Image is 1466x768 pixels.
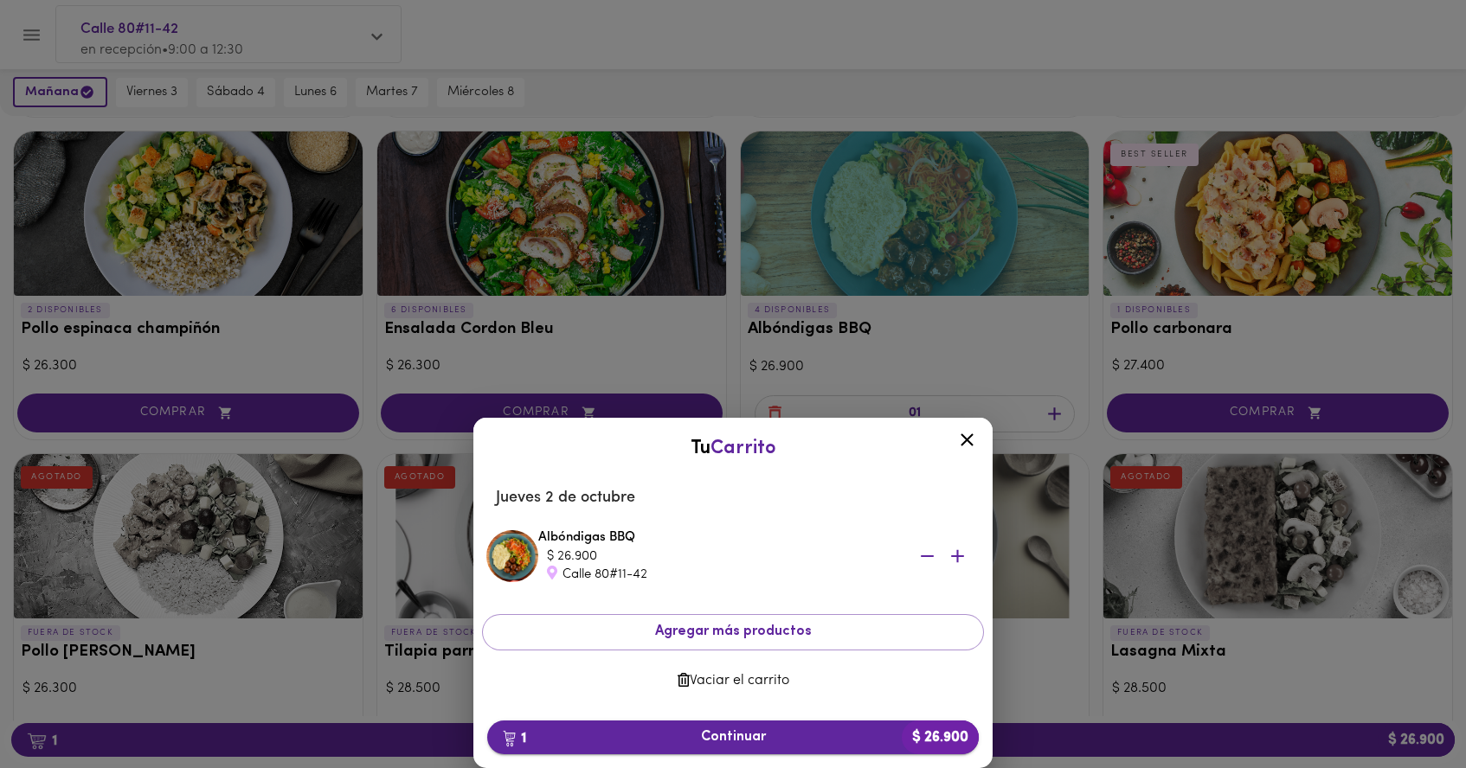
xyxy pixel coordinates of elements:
[710,438,776,458] span: Carrito
[486,530,538,582] img: Albóndigas BBQ
[547,547,893,566] div: $ 26.900
[503,730,516,747] img: cart.png
[538,528,980,584] div: Albóndigas BBQ
[497,624,969,640] span: Agregar más productos
[492,726,537,749] b: 1
[496,673,970,689] span: Vaciar el carrito
[491,435,975,462] div: Tu
[482,614,984,650] button: Agregar más productos
[487,720,979,754] button: 1Continuar$ 26.900
[501,729,965,746] span: Continuar
[902,720,979,754] b: $ 26.900
[1366,668,1449,751] iframe: Messagebird Livechat Widget
[482,664,984,698] button: Vaciar el carrito
[547,566,893,584] div: Calle 80#11-42
[482,477,984,519] li: Jueves 2 de octubre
